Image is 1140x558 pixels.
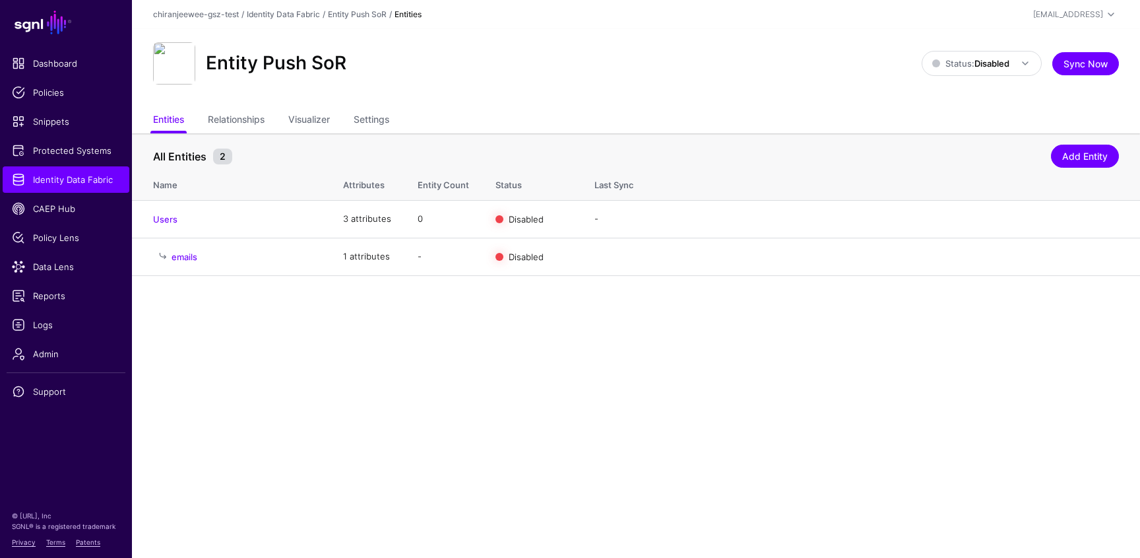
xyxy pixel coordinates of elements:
[12,231,120,244] span: Policy Lens
[12,115,120,128] span: Snippets
[509,251,544,262] span: Disabled
[3,341,129,367] a: Admin
[206,52,346,75] h2: Entity Push SoR
[46,538,65,546] a: Terms
[1051,145,1119,168] a: Add Entity
[932,58,1009,69] span: Status:
[3,79,129,106] a: Policies
[3,108,129,135] a: Snippets
[150,149,210,164] span: All Entities
[387,9,395,20] div: /
[330,200,404,238] td: 3 attributes
[3,283,129,309] a: Reports
[172,252,197,262] a: emails
[3,166,129,193] a: Identity Data Fabric
[12,521,120,532] p: SGNL® is a registered trademark
[1033,9,1103,20] div: [EMAIL_ADDRESS]
[581,166,1140,200] th: Last Sync
[8,8,124,37] a: SGNL
[12,144,120,157] span: Protected Systems
[328,9,387,19] a: Entity Push SoR
[320,9,328,20] div: /
[12,385,120,398] span: Support
[12,57,120,70] span: Dashboard
[330,238,404,275] td: 1 attributes
[395,9,422,19] strong: Entities
[509,213,544,224] span: Disabled
[12,347,120,361] span: Admin
[12,538,36,546] a: Privacy
[76,538,100,546] a: Patents
[12,318,120,331] span: Logs
[1052,52,1119,75] button: Sync Now
[482,166,581,200] th: Status
[12,260,120,273] span: Data Lens
[3,225,129,251] a: Policy Lens
[3,254,129,280] a: Data Lens
[12,173,120,186] span: Identity Data Fabric
[247,9,320,19] a: Identity Data Fabric
[3,137,129,164] a: Protected Systems
[12,202,120,215] span: CAEP Hub
[12,289,120,302] span: Reports
[3,50,129,77] a: Dashboard
[153,108,184,133] a: Entities
[288,108,330,133] a: Visualizer
[3,312,129,338] a: Logs
[404,166,482,200] th: Entity Count
[404,238,482,275] td: -
[3,195,129,222] a: CAEP Hub
[974,58,1009,69] strong: Disabled
[12,86,120,99] span: Policies
[354,108,389,133] a: Settings
[208,108,265,133] a: Relationships
[239,9,247,20] div: /
[132,166,330,200] th: Name
[213,149,232,164] small: 2
[153,42,195,85] img: svg+xml;base64,UEQ5NGJXd2dkbVZ5YzJsdmJqMGlNUzR3SWlCbGJtTnZaR2x1WnowaWRYUm1MVGdpUHo0S1BDRXRMU0JIWl...
[153,9,239,19] a: chiranjeewee-gsz-test
[404,200,482,238] td: 0
[594,213,598,224] app-datasources-item-entities-syncstatus: -
[12,510,120,521] p: © [URL], Inc
[153,214,177,225] a: Users
[330,166,404,200] th: Attributes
